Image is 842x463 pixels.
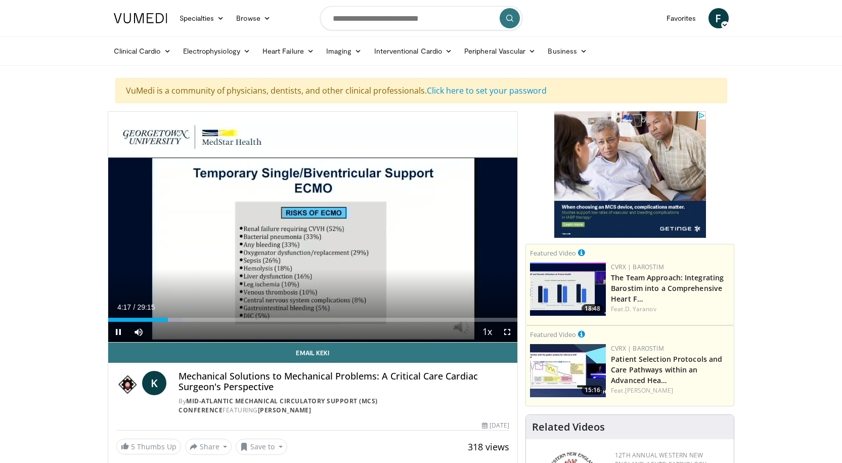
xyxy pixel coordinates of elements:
button: Share [185,439,232,455]
a: Mid-Atlantic Mechanical Circulatory Support (MCS) Conference [179,397,378,414]
span: 18:48 [582,304,603,313]
img: Mid-Atlantic Mechanical Circulatory Support (MCS) Conference [116,371,139,395]
h4: Related Videos [532,421,605,433]
a: Business [542,41,593,61]
div: Feat. [611,386,730,395]
span: 29:15 [137,303,155,311]
video-js: Video Player [108,112,518,343]
a: 15:16 [530,344,606,397]
a: Electrophysiology [177,41,256,61]
a: Imaging [320,41,368,61]
a: [PERSON_NAME] [258,406,312,414]
a: 5 Thumbs Up [116,439,181,454]
button: Fullscreen [497,322,517,342]
button: Save to [236,439,287,455]
h4: Mechanical Solutions to Mechanical Problems: A Critical Care Cardiac Surgeon's Perspective [179,371,509,393]
a: F [708,8,729,28]
small: Featured Video [530,330,576,339]
a: D. Yaranov [625,305,656,313]
a: Patient Selection Protocols and Care Pathways within an Advanced Hea… [611,354,722,385]
span: 5 [131,442,135,451]
a: The Team Approach: Integrating Barostim into a Comprehensive Heart F… [611,273,724,304]
div: Progress Bar [108,318,518,322]
a: Email Keki [108,343,518,363]
a: [PERSON_NAME] [625,386,673,395]
a: Peripheral Vascular [458,41,542,61]
a: CVRx | Barostim [611,263,664,271]
input: Search topics, interventions [320,6,522,30]
a: CVRx | Barostim [611,344,664,353]
a: Specialties [173,8,231,28]
span: / [134,303,136,311]
a: 18:48 [530,263,606,316]
a: K [142,371,166,395]
small: Featured Video [530,248,576,258]
img: 6d264a54-9de4-4e50-92ac-3980a0489eeb.150x105_q85_crop-smart_upscale.jpg [530,263,606,316]
span: 15:16 [582,386,603,395]
div: [DATE] [482,421,509,430]
div: VuMedi is a community of physicians, dentists, and other clinical professionals. [115,78,727,103]
span: 4:17 [117,303,131,311]
a: Favorites [660,8,702,28]
button: Mute [128,322,149,342]
div: Feat. [611,305,730,314]
span: 318 views [468,441,509,453]
div: By FEATURING [179,397,509,415]
a: Browse [230,8,277,28]
a: Clinical Cardio [108,41,177,61]
button: Pause [108,322,128,342]
a: Click here to set your password [427,85,547,96]
iframe: Advertisement [554,111,706,238]
img: VuMedi Logo [114,13,167,23]
button: Playback Rate [477,322,497,342]
img: c8104730-ef7e-406d-8f85-1554408b8bf1.150x105_q85_crop-smart_upscale.jpg [530,344,606,397]
a: Heart Failure [256,41,320,61]
a: Interventional Cardio [368,41,459,61]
